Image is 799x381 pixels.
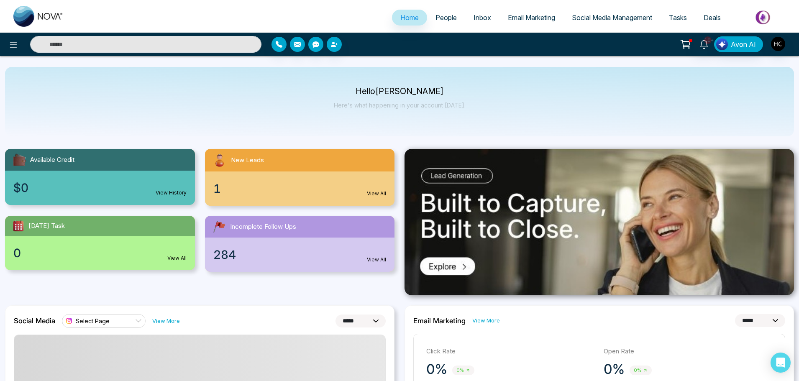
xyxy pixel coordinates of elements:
[435,13,457,22] span: People
[563,10,661,26] a: Social Media Management
[604,361,625,378] p: 0%
[695,10,729,26] a: Deals
[13,6,64,27] img: Nova CRM Logo
[405,149,794,295] img: .
[152,317,180,325] a: View More
[669,13,687,22] span: Tasks
[367,190,386,197] a: View All
[14,317,55,325] h2: Social Media
[508,13,555,22] span: Email Marketing
[426,361,447,378] p: 0%
[474,13,491,22] span: Inbox
[392,10,427,26] a: Home
[499,10,563,26] a: Email Marketing
[65,317,73,325] img: instagram
[156,189,187,197] a: View History
[200,149,400,206] a: New Leads1View All
[472,317,500,325] a: View More
[12,219,25,233] img: todayTask.svg
[400,13,419,22] span: Home
[230,222,296,232] span: Incomplete Follow Ups
[771,37,785,51] img: User Avatar
[731,39,756,49] span: Avon AI
[367,256,386,263] a: View All
[694,36,714,51] a: 10+
[716,38,728,50] img: Lead Flow
[167,254,187,262] a: View All
[413,317,466,325] h2: Email Marketing
[572,13,652,22] span: Social Media Management
[231,156,264,165] span: New Leads
[704,13,721,22] span: Deals
[28,221,65,231] span: [DATE] Task
[13,179,28,197] span: $0
[465,10,499,26] a: Inbox
[604,347,773,356] p: Open Rate
[714,36,763,52] button: Avon AI
[12,152,27,167] img: availableCredit.svg
[704,36,712,44] span: 10+
[212,152,228,168] img: newLeads.svg
[212,219,227,234] img: followUps.svg
[334,88,466,95] p: Hello [PERSON_NAME]
[213,246,236,263] span: 284
[334,102,466,109] p: Here's what happening in your account [DATE].
[733,8,794,27] img: Market-place.gif
[213,180,221,197] span: 1
[200,216,400,272] a: Incomplete Follow Ups284View All
[427,10,465,26] a: People
[771,353,791,373] div: Open Intercom Messenger
[452,366,474,375] span: 0%
[76,317,110,325] span: Select Page
[30,155,74,165] span: Available Credit
[630,366,652,375] span: 0%
[13,244,21,262] span: 0
[426,347,595,356] p: Click Rate
[661,10,695,26] a: Tasks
